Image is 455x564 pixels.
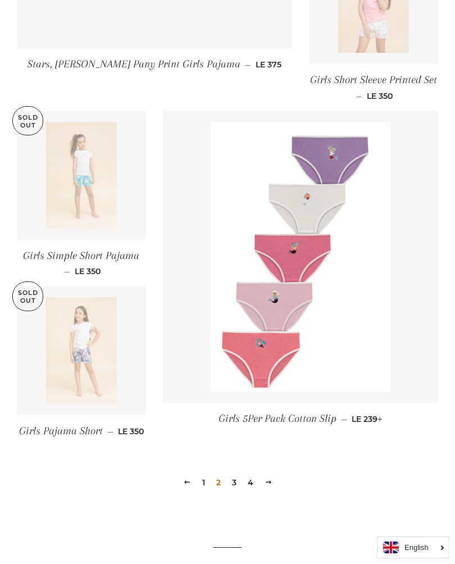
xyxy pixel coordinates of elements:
[243,474,258,491] a: 4
[212,474,225,491] span: 2
[404,544,429,551] i: English
[228,474,241,491] a: 3
[356,91,362,101] span: —
[75,266,101,276] span: LE 350
[17,48,292,80] a: Stars, [PERSON_NAME] Pany Print Girls Pajama — LE 375
[245,60,251,70] span: —
[309,64,438,110] a: Girls Short Sleeve Printed Set — LE 350
[118,426,144,436] span: LE 350
[256,60,281,70] span: LE 375
[107,426,113,436] span: —
[383,542,443,553] a: English
[341,414,347,424] span: —
[28,58,240,70] span: Stars, [PERSON_NAME] Pany Print Girls Pajama
[64,266,70,276] span: —
[310,74,437,86] span: Girls Short Sleeve Printed Set
[17,240,146,286] a: Girls Simple Short Pajama — LE 350
[352,414,383,424] span: LE 239
[13,282,43,311] p: Sold Out
[19,425,103,437] span: Girls Pajama Short
[13,107,43,135] p: Sold Out
[198,474,210,491] a: 1
[163,403,438,435] a: Girls 5Per Pack Cotton Slip — LE 239
[17,415,146,447] a: Girls Pajama Short — LE 350
[219,412,336,425] span: Girls 5Per Pack Cotton Slip
[23,249,139,262] span: Girls Simple Short Pajama
[367,91,393,101] span: LE 350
